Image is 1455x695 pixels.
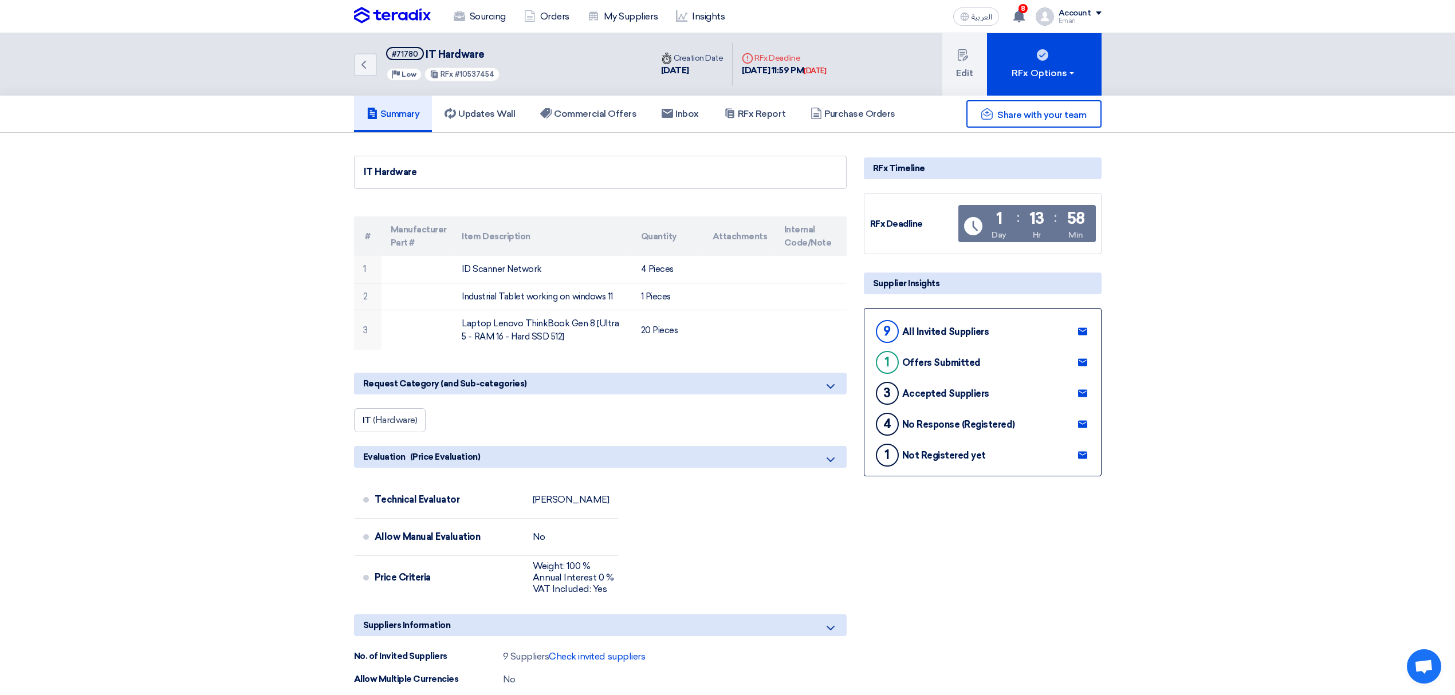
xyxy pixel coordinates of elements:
[902,419,1015,430] div: No Response (Registered)
[1059,9,1091,18] div: Account
[902,388,989,399] div: Accepted Suppliers
[804,65,826,77] div: [DATE]
[540,108,636,120] h5: Commercial Offers
[876,413,899,436] div: 4
[997,109,1086,120] span: Share with your team
[662,108,699,120] h5: Inbox
[632,256,703,283] td: 4 Pieces
[1012,66,1076,80] div: RFx Options
[375,564,524,591] div: Price Criteria
[1018,4,1028,13] span: 8
[382,216,453,256] th: Manufacturer Part #
[453,216,631,256] th: Item Description
[579,4,667,29] a: My Suppliers
[533,531,545,543] div: No
[426,48,485,61] span: IT Hardware
[432,96,528,132] a: Updates Wall
[902,326,989,337] div: All Invited Suppliers
[453,310,631,350] td: Laptop Lenovo ThinkBook Gen 8 [Ultra 5 - RAM 16 - Hard SSD 512]
[864,157,1102,179] div: RFx Timeline
[1036,7,1054,26] img: profile_test.png
[1029,211,1044,227] div: 13
[354,7,431,24] img: Teradix logo
[1059,18,1102,24] div: Eman
[649,96,711,132] a: Inbox
[441,70,453,78] span: RFx
[942,33,987,96] button: Edit
[354,96,432,132] a: Summary
[1017,207,1020,228] div: :
[503,673,516,686] div: No
[876,320,899,343] div: 9
[864,273,1102,294] div: Supplier Insights
[363,414,371,425] span: IT
[876,444,899,467] div: 1
[363,619,451,631] span: Suppliers Information
[902,357,981,368] div: Offers Submitted
[373,414,417,425] span: (Hardware)
[528,96,649,132] a: Commercial Offers
[632,216,703,256] th: Quantity
[987,33,1102,96] button: RFx Options
[667,4,734,29] a: Insights
[364,165,837,179] div: IT Hardware
[375,486,524,514] div: Technical Evaluator
[661,52,723,64] div: Creation Date
[515,4,579,29] a: Orders
[445,4,515,29] a: Sourcing
[953,7,999,26] button: العربية
[392,50,418,58] div: #71780
[354,310,382,350] td: 3
[453,256,631,283] td: ID Scanner Network
[1068,229,1083,241] div: Min
[1067,211,1085,227] div: 58
[354,673,503,686] div: Allow Multiple Currencies
[354,650,503,663] div: No. of Invited Suppliers
[363,377,527,390] span: Request Category (and Sub-categories)
[711,96,798,132] a: RFx Report
[811,108,895,120] h5: Purchase Orders
[703,216,775,256] th: Attachments
[876,351,899,374] div: 1
[455,70,494,78] span: #10537454
[354,256,382,283] td: 1
[503,650,646,664] div: 9 Suppliers
[402,70,416,78] span: Low
[742,52,826,64] div: RFx Deadline
[996,211,1002,227] div: 1
[386,47,501,61] h5: IT Hardware
[445,108,515,120] h5: Updates Wall
[992,229,1006,241] div: Day
[453,283,631,310] td: Industrial Tablet working on windows 11
[363,451,406,463] span: Evaluation
[632,310,703,350] td: 20 Pieces
[1033,229,1041,241] div: Hr
[533,494,609,506] div: [PERSON_NAME]
[1054,207,1057,228] div: :
[742,64,826,77] div: [DATE] 11:59 PM
[354,216,382,256] th: #
[870,218,956,231] div: RFx Deadline
[876,382,899,405] div: 3
[1407,649,1441,684] div: Open chat
[533,572,614,583] div: Annual Interest 0 %
[798,96,908,132] a: Purchase Orders
[354,283,382,310] td: 2
[375,523,524,551] div: Allow Manual Evaluation
[661,64,723,77] div: [DATE]
[367,108,420,120] h5: Summary
[533,583,614,595] div: VAT Included: Yes
[972,13,992,21] span: العربية
[775,216,847,256] th: Internal Code/Note
[632,283,703,310] td: 1 Pieces
[549,651,645,662] span: Check invited suppliers
[533,560,614,572] div: Weight: 100 %
[902,450,986,461] div: Not Registered yet
[724,108,785,120] h5: RFx Report
[410,451,480,463] span: (Price Evaluation)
